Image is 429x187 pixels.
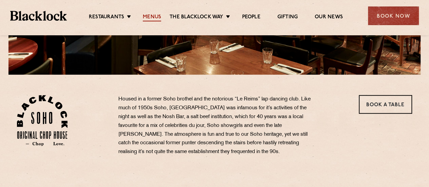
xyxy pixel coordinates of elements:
a: People [242,14,260,21]
a: Restaurants [89,14,124,21]
img: BL_Textured_Logo-footer-cropped.svg [10,11,67,20]
p: Housed in a former Soho brothel and the notorious “Le Reims” lap dancing club. Like much of 1950s... [118,95,318,156]
a: Our News [315,14,343,21]
a: The Blacklock Way [170,14,223,21]
a: Book a Table [359,95,412,114]
div: Book Now [368,6,419,25]
a: Menus [143,14,161,21]
a: Gifting [277,14,298,21]
img: Soho-stamp-default.svg [17,95,67,146]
